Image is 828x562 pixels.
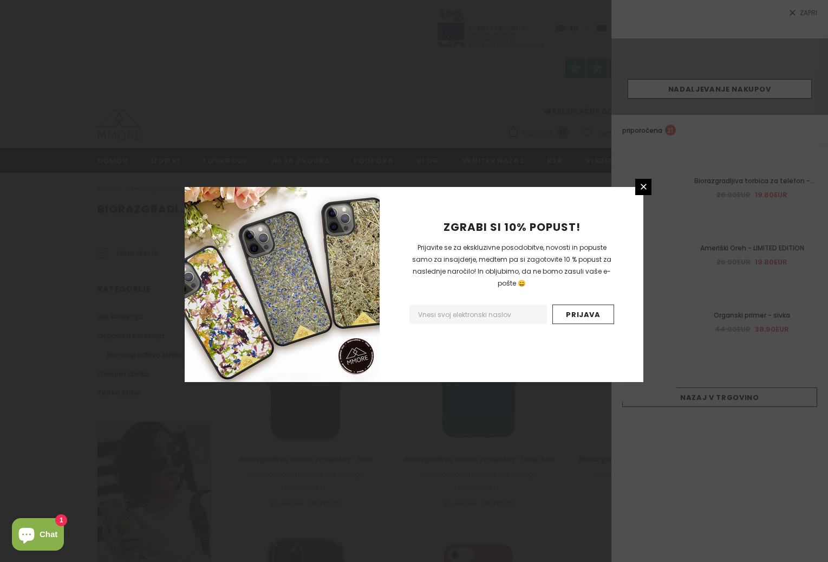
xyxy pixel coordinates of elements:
[412,243,611,288] span: Prijavite se za ekskluzivne posodobitve, novosti in popuste samo za insajderje, medtem pa si zago...
[9,518,67,553] inbox-online-store-chat: Shopify online store chat
[552,305,614,324] input: Prijava
[635,179,651,195] a: Zapri
[444,219,581,235] span: ZGRABI SI 10% POPUST!
[409,305,547,324] input: Email Address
